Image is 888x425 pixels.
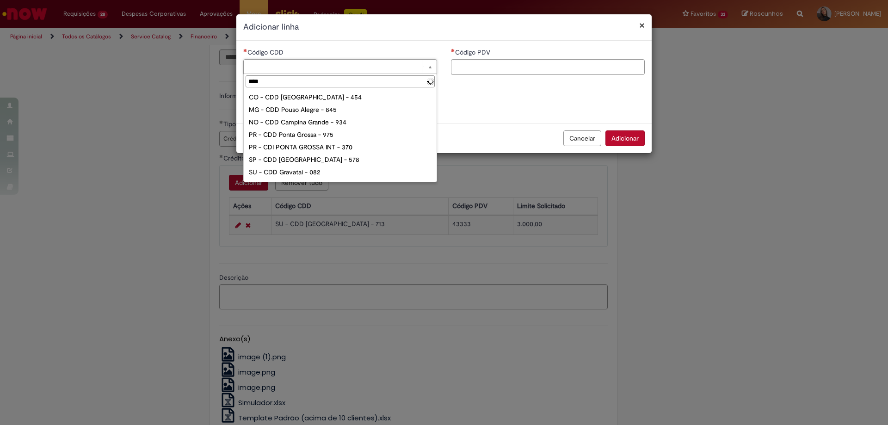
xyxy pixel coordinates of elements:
[246,129,435,141] div: PR - CDD Ponta Grossa - 975
[246,166,435,179] div: SU - CDD Gravatai - 082
[246,154,435,166] div: SP - CDD [GEOGRAPHIC_DATA] - 578
[246,104,435,116] div: MG - CDD Pouso Alegre - 845
[246,141,435,154] div: PR - CDI PONTA GROSSA INT - 370
[246,116,435,129] div: NO - CDD Campina Grande - 934
[246,179,435,191] div: SU - CDD [GEOGRAPHIC_DATA] - 713
[246,91,435,104] div: CO - CDD [GEOGRAPHIC_DATA] - 454
[244,89,437,182] ul: Código CDD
